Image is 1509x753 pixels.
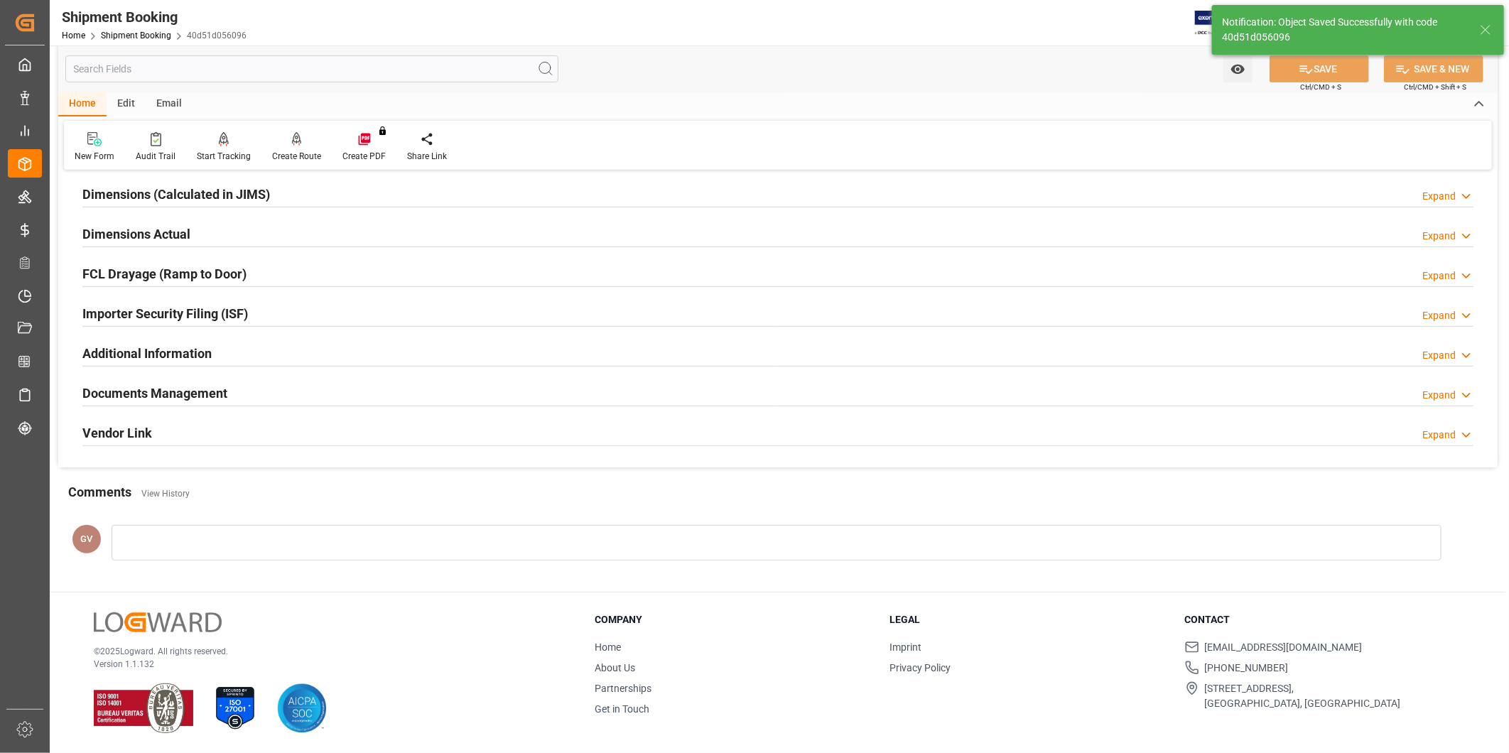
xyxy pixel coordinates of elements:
[889,662,951,673] a: Privacy Policy
[1223,55,1253,82] button: open menu
[94,658,559,671] p: Version 1.1.132
[889,612,1167,627] h3: Legal
[595,662,635,673] a: About Us
[595,683,651,694] a: Partnerships
[1422,269,1456,283] div: Expand
[595,612,872,627] h3: Company
[62,6,247,28] div: Shipment Booking
[1404,82,1466,92] span: Ctrl/CMD + Shift + S
[141,489,190,499] a: View History
[1195,11,1244,36] img: Exertis%20JAM%20-%20Email%20Logo.jpg_1722504956.jpg
[1422,308,1456,323] div: Expand
[1422,229,1456,244] div: Expand
[81,533,93,544] span: GV
[94,645,559,658] p: © 2025 Logward. All rights reserved.
[1222,15,1466,45] div: Notification: Object Saved Successfully with code 40d51d056096
[62,31,85,40] a: Home
[1185,612,1462,627] h3: Contact
[595,641,621,653] a: Home
[82,224,190,244] h2: Dimensions Actual
[1270,55,1369,82] button: SAVE
[595,703,649,715] a: Get in Touch
[889,641,921,653] a: Imprint
[146,92,193,117] div: Email
[58,92,107,117] div: Home
[407,150,447,163] div: Share Link
[94,683,193,733] img: ISO 9001 & ISO 14001 Certification
[82,344,212,363] h2: Additional Information
[82,423,152,443] h2: Vendor Link
[75,150,114,163] div: New Form
[107,92,146,117] div: Edit
[94,612,222,633] img: Logward Logo
[1205,661,1289,676] span: [PHONE_NUMBER]
[1205,640,1363,655] span: [EMAIL_ADDRESS][DOMAIN_NAME]
[65,55,558,82] input: Search Fields
[277,683,327,733] img: AICPA SOC
[1422,348,1456,363] div: Expand
[1422,189,1456,204] div: Expand
[1384,55,1483,82] button: SAVE & NEW
[136,150,175,163] div: Audit Trail
[1422,388,1456,403] div: Expand
[68,482,131,502] h2: Comments
[272,150,321,163] div: Create Route
[101,31,171,40] a: Shipment Booking
[197,150,251,163] div: Start Tracking
[82,384,227,403] h2: Documents Management
[82,185,270,204] h2: Dimensions (Calculated in JIMS)
[82,264,247,283] h2: FCL Drayage (Ramp to Door)
[82,304,248,323] h2: Importer Security Filing (ISF)
[210,683,260,733] img: ISO 27001 Certification
[1205,681,1401,711] span: [STREET_ADDRESS], [GEOGRAPHIC_DATA], [GEOGRAPHIC_DATA]
[1422,428,1456,443] div: Expand
[1300,82,1341,92] span: Ctrl/CMD + S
